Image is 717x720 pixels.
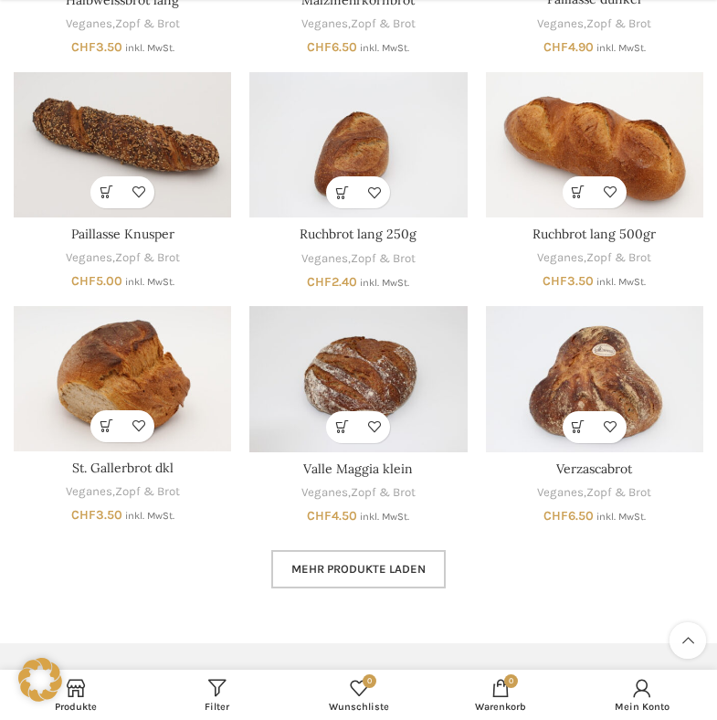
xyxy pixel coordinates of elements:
[288,674,429,715] a: 0 Wunschliste
[307,508,332,524] span: CHF
[670,622,706,659] a: Scroll to top button
[543,39,594,55] bdi: 4.90
[543,273,594,289] bdi: 3.50
[66,16,112,33] a: Veganes
[596,276,646,288] small: inkl. MwSt.
[115,249,180,267] a: Zopf & Brot
[486,249,703,267] div: ,
[291,562,426,577] span: Mehr Produkte laden
[125,276,174,288] small: inkl. MwSt.
[537,484,584,502] a: Veganes
[249,484,467,502] div: ,
[543,39,568,55] span: CHF
[580,701,703,713] span: Mein Konto
[486,16,703,33] div: ,
[596,42,646,54] small: inkl. MwSt.
[307,39,357,55] bdi: 6.50
[71,39,96,55] span: CHF
[288,674,429,715] div: Meine Wunschliste
[249,72,467,217] a: Ruchbrot lang 250g
[301,484,348,502] a: Veganes
[146,674,288,715] a: Filter
[537,249,584,267] a: Veganes
[249,250,467,268] div: ,
[586,484,651,502] a: Zopf & Brot
[125,42,174,54] small: inkl. MwSt.
[90,176,122,208] a: In den Warenkorb legen: „Paillasse Knusper“
[14,16,231,33] div: ,
[351,250,416,268] a: Zopf & Brot
[301,250,348,268] a: Veganes
[429,674,571,715] a: 0 Warenkorb
[326,176,358,208] a: In den Warenkorb legen: „Ruchbrot lang 250g“
[155,701,279,713] span: Filter
[297,701,420,713] span: Wunschliste
[586,16,651,33] a: Zopf & Brot
[72,460,174,476] a: St. Gallerbrot dkl
[71,39,122,55] bdi: 3.50
[307,508,357,524] bdi: 4.50
[486,306,703,451] a: Verzascabrot
[438,701,562,713] span: Warenkorb
[90,410,122,442] a: In den Warenkorb legen: „St. Gallerbrot dkl“
[301,16,348,33] a: Veganes
[543,508,568,524] span: CHF
[249,306,467,451] a: Valle Maggia klein
[429,674,571,715] div: My cart
[537,16,584,33] a: Veganes
[71,273,96,289] span: CHF
[307,39,332,55] span: CHF
[563,411,595,443] a: In den Warenkorb legen: „Verzascabrot“
[326,411,358,443] a: In den Warenkorb legen: „Valle Maggia klein“
[504,674,518,688] span: 0
[14,249,231,267] div: ,
[486,484,703,502] div: ,
[71,507,96,523] span: CHF
[360,42,409,54] small: inkl. MwSt.
[249,16,467,33] div: ,
[360,511,409,523] small: inkl. MwSt.
[556,461,632,477] a: Verzascabrot
[532,226,656,242] a: Ruchbrot lang 500gr
[303,461,413,477] a: Valle Maggia klein
[300,226,416,242] a: Ruchbrot lang 250g
[307,274,332,290] span: CHF
[14,72,231,217] a: Paillasse Knusper
[563,176,595,208] a: In den Warenkorb legen: „Ruchbrot lang 500gr“
[543,508,594,524] bdi: 6.50
[115,483,180,501] a: Zopf & Brot
[66,249,112,267] a: Veganes
[571,674,712,715] a: Mein Konto
[307,274,357,290] bdi: 2.40
[586,249,651,267] a: Zopf & Brot
[360,277,409,289] small: inkl. MwSt.
[486,72,703,217] a: Ruchbrot lang 500gr
[125,510,174,522] small: inkl. MwSt.
[596,511,646,523] small: inkl. MwSt.
[71,226,174,242] a: Paillasse Knusper
[71,273,122,289] bdi: 5.00
[71,507,122,523] bdi: 3.50
[363,674,376,688] span: 0
[271,550,446,588] a: Mehr Produkte laden
[14,483,231,501] div: ,
[115,16,180,33] a: Zopf & Brot
[351,16,416,33] a: Zopf & Brot
[543,273,567,289] span: CHF
[14,306,231,451] a: St. Gallerbrot dkl
[66,483,112,501] a: Veganes
[351,484,416,502] a: Zopf & Brot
